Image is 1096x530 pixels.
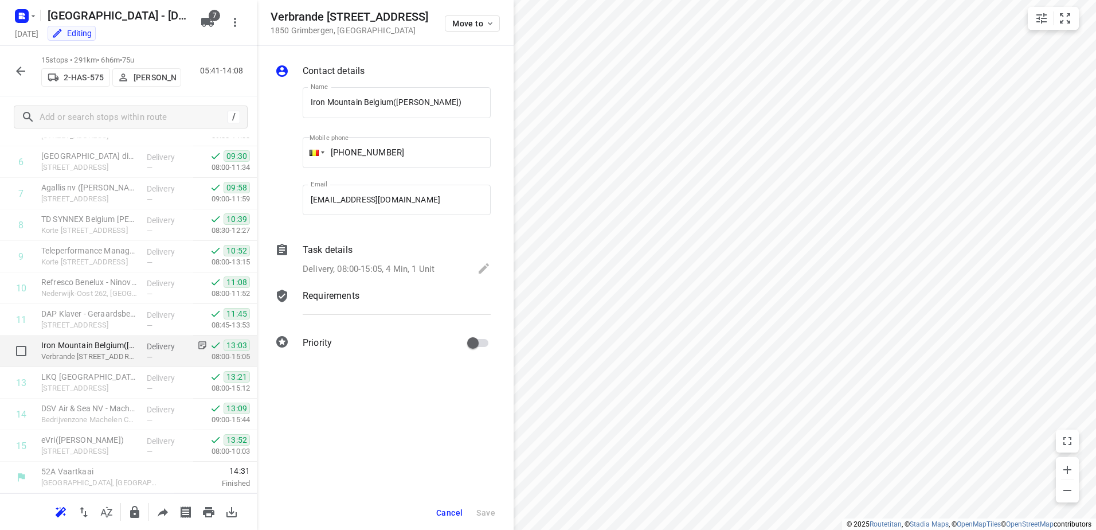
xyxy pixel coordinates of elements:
span: — [147,258,152,267]
p: [STREET_ADDRESS] [41,162,138,173]
div: small contained button group [1028,7,1079,30]
span: Sort by time window [95,506,118,517]
p: Verbrande Brugsesteenweg 58, Grimbergen [41,351,138,363]
p: 15 stops • 291km • 6h6m [41,55,181,66]
span: — [147,416,152,424]
svg: Done [210,434,221,446]
span: Cancel [436,508,463,517]
p: Finished [174,478,250,489]
p: 08:30-12:27 [193,225,250,236]
button: More [224,11,246,34]
p: DSV Air & Sea NV - Machelen(Karine Coeck) [41,403,138,414]
p: LKQ Belgium BV - Vilvoorde(Receptie) [41,371,138,383]
button: [PERSON_NAME] [112,68,181,87]
div: Contact details [275,64,491,80]
div: 8 [18,220,24,231]
span: Print route [197,506,220,517]
button: Map settings [1030,7,1053,30]
p: 08:00-11:52 [193,288,250,299]
input: Add or search stops within route [40,108,228,126]
svg: Done [210,340,221,351]
p: 2-HAS-575 [64,73,104,82]
span: 13:09 [224,403,250,414]
a: Routetitan [870,520,902,528]
button: Cancel [432,502,467,523]
svg: Done [210,245,221,256]
p: Delivery [147,183,189,194]
span: 10:39 [224,213,250,225]
span: — [147,384,152,393]
span: — [147,321,152,330]
span: Print shipping labels [174,506,197,517]
p: 1850 Grimbergen , [GEOGRAPHIC_DATA] [271,26,428,35]
p: [STREET_ADDRESS] [41,193,138,205]
p: Delivery [147,278,189,289]
svg: Done [210,403,221,414]
span: 13:52 [224,434,250,446]
h5: Verbrande [STREET_ADDRESS] [271,10,428,24]
svg: Done [210,276,221,288]
span: • [120,56,122,64]
span: — [147,195,152,204]
span: — [147,227,152,235]
p: Refresco Benelux - Ninove (BE)(Receptie/ Rob Jansen) [41,276,138,288]
input: 1 (702) 123-4567 [303,137,491,168]
p: Requirements [303,289,359,303]
h5: [DATE] [10,27,43,40]
span: 7 [209,10,220,21]
p: [GEOGRAPHIC_DATA], [GEOGRAPHIC_DATA] [41,477,161,489]
p: 09:00-11:59 [193,193,250,205]
p: Delivery [147,341,189,352]
span: Reoptimize route [49,506,72,517]
span: — [147,290,152,298]
button: 7 [196,11,219,34]
p: Korte Keppestraat 23/bus 201, Aalst [41,256,138,268]
svg: Done [210,150,221,162]
p: De Villermontstraat 9, Kontich [41,446,138,457]
div: / [228,111,240,123]
p: Delivery [147,151,189,163]
p: 52A Vaartkaai [41,466,161,477]
p: 08:45-13:53 [193,319,250,331]
p: Havendoklaan 14, Vilvoorde [41,383,138,394]
svg: Edit [477,262,491,275]
p: Delivery [147,404,189,415]
p: DAP Klaver - Geraardsbergen(Valérie De Meyst) [41,308,138,319]
h5: Antwerpen - Wednesday [43,6,191,25]
div: 13 [16,377,26,388]
button: 2-HAS-575 [41,68,110,87]
div: 9 [18,251,24,262]
span: — [147,353,152,361]
span: Select [10,340,33,363]
p: eVri([PERSON_NAME]) [41,434,138,446]
svg: Done [210,371,221,383]
p: Delivery [147,372,189,384]
p: 08:00-13:15 [193,256,250,268]
button: Fit zoom [1054,7,1077,30]
p: [PERSON_NAME] [134,73,176,82]
span: 11:45 [224,308,250,319]
svg: Done [210,308,221,319]
span: Move to [452,19,495,28]
button: Move to [445,15,500,32]
div: You are currently in edit mode. [52,28,92,39]
p: 08:00-15:12 [193,383,250,394]
span: 13:21 [224,371,250,383]
div: 7 [18,188,24,199]
span: Share route [151,506,174,517]
span: 75u [122,56,134,64]
p: 08:00-10:03 [193,446,250,457]
p: Delivery [147,309,189,321]
span: — [147,447,152,456]
div: Task detailsDelivery, 08:00-15:05, 4 Min, 1 Unit [275,243,491,278]
p: Delivery [147,246,189,258]
div: Belgium: + 32 [303,137,324,168]
div: 14 [16,409,26,420]
div: 15 [16,441,26,451]
div: 11 [16,314,26,325]
div: 10 [16,283,26,294]
span: Reverse route [72,506,95,517]
p: Nederwijk-Oost 262, Ninove [41,288,138,299]
svg: Done [210,213,221,225]
p: 08:00-15:05 [193,351,250,363]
